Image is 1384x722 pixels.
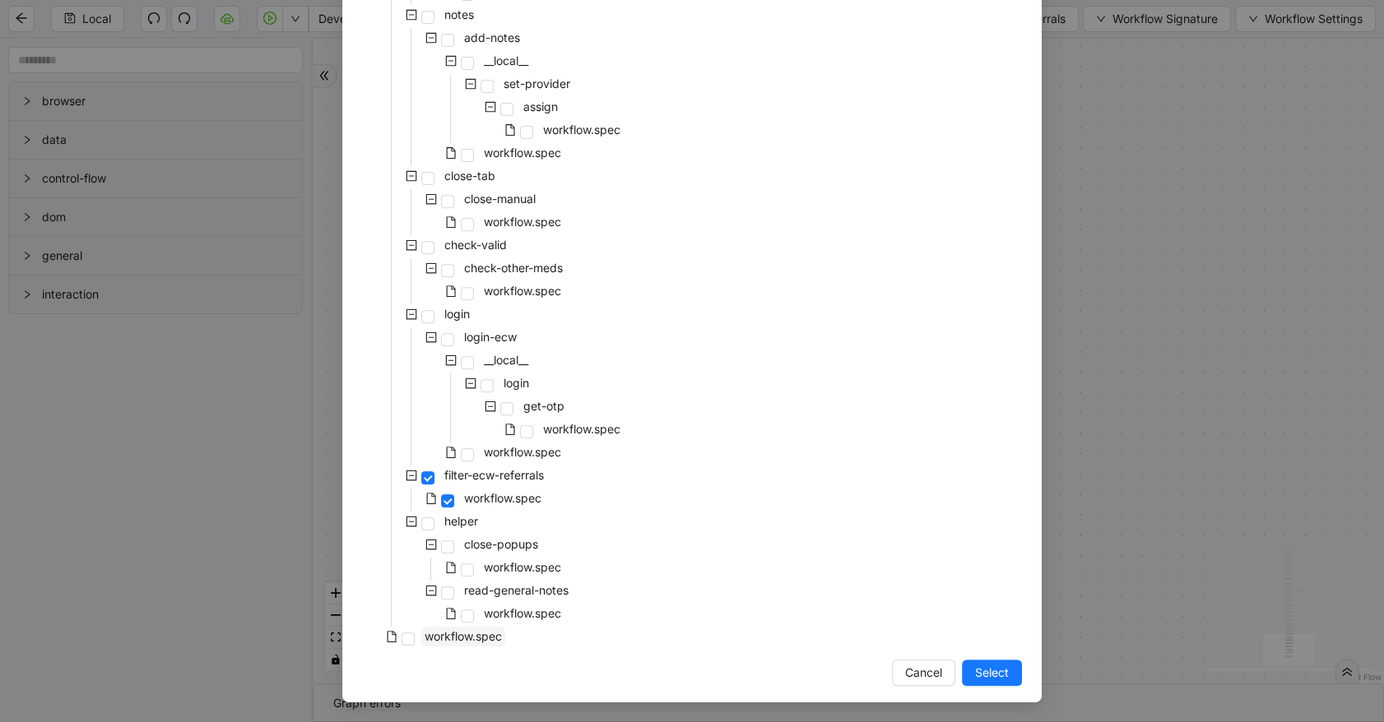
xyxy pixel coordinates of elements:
span: minus-square [425,585,437,596]
span: minus-square [406,170,417,182]
span: minus-square [425,193,437,205]
span: close-popups [461,535,541,554]
span: minus-square [465,78,476,90]
span: minus-square [425,539,437,550]
span: close-popups [464,537,538,551]
span: minus-square [465,377,476,389]
span: workflow.spec [484,445,561,459]
span: workflow.spec [481,604,564,623]
span: workflow.spec [540,419,624,439]
span: login-ecw [464,330,517,344]
span: minus-square [406,470,417,481]
span: helper [444,514,478,528]
span: __local__ [481,51,532,71]
span: workflow.spec [543,422,620,436]
span: login-ecw [461,327,520,347]
span: Select [975,664,1009,682]
span: Cancel [905,664,942,682]
span: file [445,447,457,458]
span: workflow.spec [484,284,561,298]
span: minus-square [445,55,457,67]
span: file [445,285,457,297]
span: assign [523,100,558,113]
span: filter-ecw-referrals [444,468,544,482]
span: workflow.spec [421,627,505,646]
span: get-otp [523,399,564,413]
span: minus-square [406,239,417,251]
span: minus-square [485,400,496,412]
span: workflow.spec [481,212,564,232]
span: read-general-notes [464,583,569,597]
span: check-other-meds [464,261,563,275]
span: workflow.spec [481,281,564,301]
span: workflow.spec [461,488,545,508]
span: workflow.spec [481,143,564,163]
span: workflow.spec [481,442,564,462]
span: assign [520,97,561,117]
span: set-provider [500,74,574,94]
span: file [445,608,457,619]
span: minus-square [445,354,457,366]
span: notes [444,7,474,21]
span: close-tab [441,166,499,186]
span: workflow.spec [481,558,564,577]
span: file [386,631,397,642]
span: login [444,307,470,321]
span: minus-square [406,9,417,21]
span: workflow.spec [425,629,502,643]
span: minus-square [425,262,437,274]
span: check-other-meds [461,258,566,278]
span: minus-square [425,32,437,44]
span: read-general-notes [461,581,572,600]
span: check-valid [444,238,507,252]
span: file [425,493,437,504]
span: close-manual [461,189,539,209]
span: file [445,216,457,228]
span: workflow.spec [484,146,561,160]
span: __local__ [484,353,528,367]
span: filter-ecw-referrals [441,465,547,485]
span: workflow.spec [484,606,561,620]
span: __local__ [484,53,528,67]
span: workflow.spec [543,123,620,137]
span: file [504,423,516,435]
span: login [441,304,473,324]
span: file [445,147,457,159]
span: workflow.spec [540,120,624,140]
span: workflow.spec [484,215,561,229]
span: helper [441,511,481,531]
span: workflow.spec [484,560,561,574]
span: file [504,124,516,136]
span: notes [441,5,477,25]
span: login [500,373,532,393]
span: set-provider [504,76,570,90]
span: close-manual [464,192,536,206]
span: close-tab [444,169,495,183]
span: __local__ [481,350,532,370]
span: minus-square [425,331,437,343]
span: minus-square [485,101,496,113]
span: add-notes [461,28,523,48]
span: get-otp [520,396,568,416]
span: check-valid [441,235,510,255]
span: workflow.spec [464,491,541,505]
button: Select [962,660,1022,686]
span: minus-square [406,516,417,527]
span: login [504,376,529,390]
span: minus-square [406,308,417,320]
button: Cancel [892,660,955,686]
span: file [445,562,457,573]
span: add-notes [464,30,520,44]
